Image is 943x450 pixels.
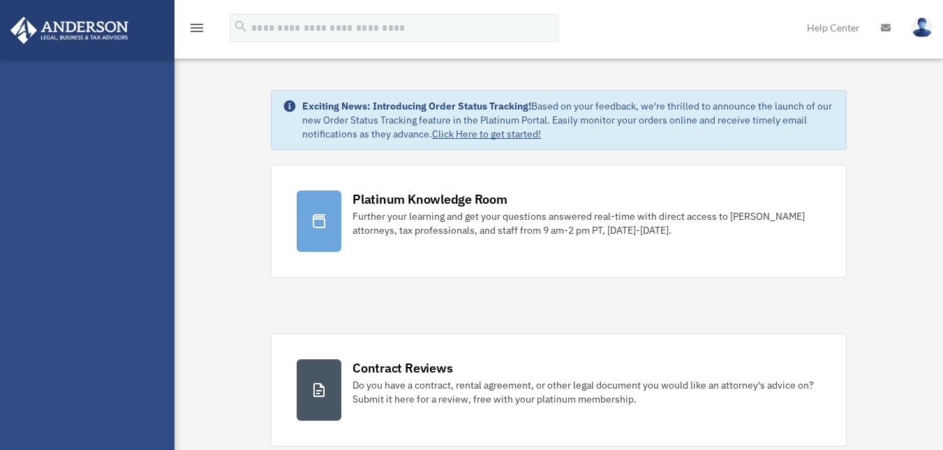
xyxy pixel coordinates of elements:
a: Click Here to get started! [432,128,541,140]
div: Do you have a contract, rental agreement, or other legal document you would like an attorney's ad... [352,378,821,406]
img: Anderson Advisors Platinum Portal [6,17,133,44]
div: Contract Reviews [352,359,452,377]
div: Platinum Knowledge Room [352,190,507,208]
strong: Exciting News: Introducing Order Status Tracking! [302,100,531,112]
a: Contract Reviews Do you have a contract, rental agreement, or other legal document you would like... [271,333,847,447]
a: Platinum Knowledge Room Further your learning and get your questions answered real-time with dire... [271,165,847,278]
div: Further your learning and get your questions answered real-time with direct access to [PERSON_NAM... [352,209,821,237]
a: menu [188,24,205,36]
div: Based on your feedback, we're thrilled to announce the launch of our new Order Status Tracking fe... [302,99,835,141]
i: search [233,19,248,34]
img: User Pic [912,17,933,38]
i: menu [188,20,205,36]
